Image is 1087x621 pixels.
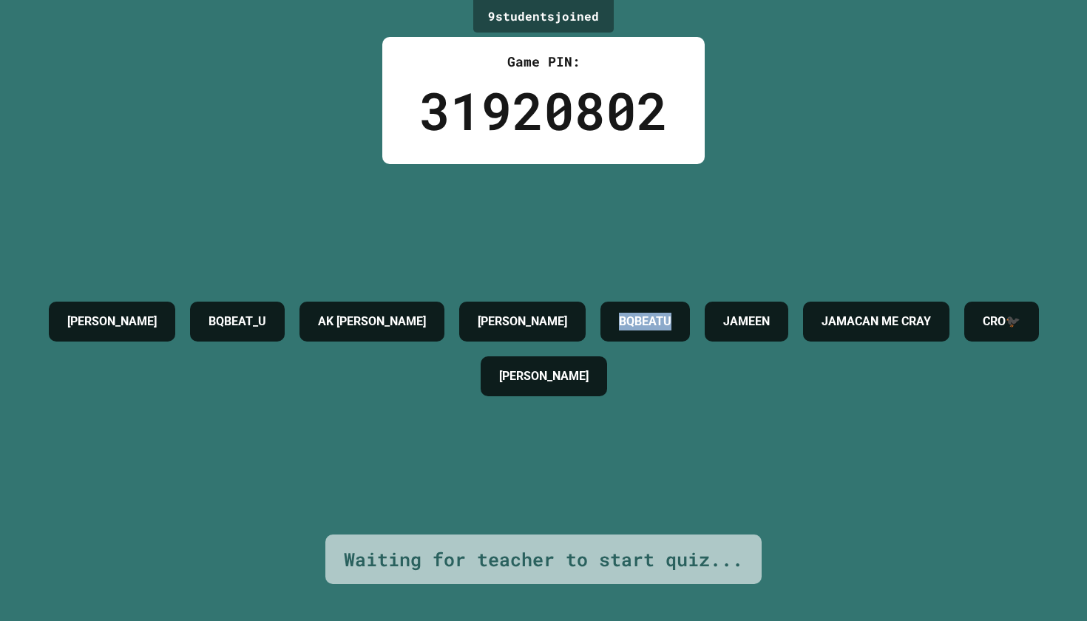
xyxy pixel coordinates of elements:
h4: JAMACAN ME CRAY [822,313,931,330]
h4: BQBEATU [619,313,671,330]
div: 31920802 [419,72,668,149]
h4: CRO🐦‍⬛ [983,313,1020,330]
h4: AK [PERSON_NAME] [318,313,426,330]
h4: JAMEEN [723,313,770,330]
h4: [PERSON_NAME] [67,313,157,330]
h4: BQBEAT_U [209,313,266,330]
div: Game PIN: [419,52,668,72]
h4: [PERSON_NAME] [478,313,567,330]
div: Waiting for teacher to start quiz... [344,546,743,574]
h4: [PERSON_NAME] [499,367,589,385]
